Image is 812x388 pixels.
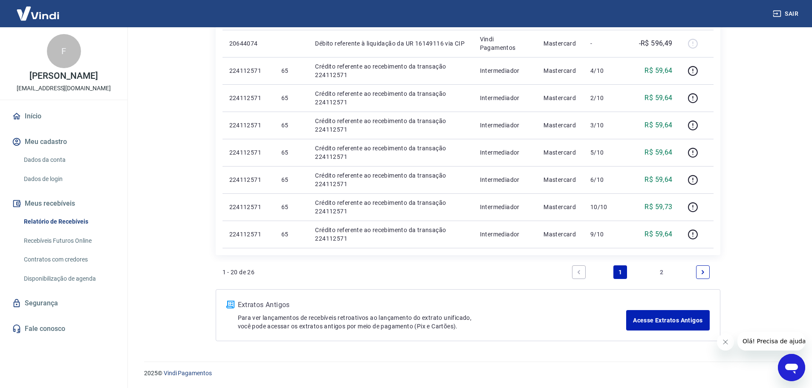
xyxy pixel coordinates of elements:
a: Acesse Extratos Antigos [626,310,709,331]
p: Intermediador [480,203,530,211]
button: Sair [771,6,802,22]
p: 224112571 [229,175,268,184]
iframe: Fechar mensagem [717,333,734,351]
p: [PERSON_NAME] [29,72,98,80]
p: 224112571 [229,203,268,211]
img: ícone [226,301,234,308]
p: Intermediador [480,175,530,184]
p: 224112571 [229,230,268,239]
a: Dados de login [20,170,117,188]
p: 4/10 [590,66,616,75]
p: Crédito referente ao recebimento da transação 224112571 [315,62,466,79]
p: Vindi Pagamentos [480,35,530,52]
p: 65 [281,230,301,239]
p: 6/10 [590,175,616,184]
p: Mastercard [543,94,577,102]
div: F [47,34,81,68]
p: 2/10 [590,94,616,102]
p: Mastercard [543,66,577,75]
p: 224112571 [229,94,268,102]
p: Crédito referente ao recebimento da transação 224112571 [315,171,466,188]
p: 1 - 20 de 26 [223,268,255,276]
p: Mastercard [543,175,577,184]
p: Mastercard [543,148,577,157]
a: Contratos com credores [20,251,117,268]
p: 10/10 [590,203,616,211]
p: [EMAIL_ADDRESS][DOMAIN_NAME] [17,84,111,93]
p: 20644074 [229,39,268,48]
p: 2025 © [144,369,792,378]
p: Intermediador [480,66,530,75]
span: Olá! Precisa de ajuda? [5,6,72,13]
iframe: Mensagem da empresa [737,332,805,351]
a: Relatório de Recebíveis [20,213,117,230]
p: - [590,39,616,48]
p: R$ 59,73 [644,202,672,212]
a: Page 1 is your current page [613,265,627,279]
a: Next page [696,265,710,279]
p: R$ 59,64 [644,147,672,158]
p: Mastercard [543,203,577,211]
button: Meu cadastro [10,132,117,151]
p: Crédito referente ao recebimento da transação 224112571 [315,89,466,106]
p: Crédito referente ao recebimento da transação 224112571 [315,117,466,134]
a: Fale conosco [10,319,117,338]
p: Mastercard [543,39,577,48]
iframe: Botão para abrir a janela de mensagens [778,354,805,381]
p: 65 [281,175,301,184]
a: Dados da conta [20,151,117,169]
p: Intermediador [480,121,530,129]
p: 224112571 [229,66,268,75]
p: R$ 59,64 [644,175,672,185]
p: 5/10 [590,148,616,157]
p: Intermediador [480,230,530,239]
ul: Pagination [569,262,714,282]
p: Mastercard [543,121,577,129]
p: 9/10 [590,230,616,239]
p: R$ 59,64 [644,93,672,103]
p: Intermediador [480,94,530,102]
p: 65 [281,94,301,102]
p: Débito referente à liquidação da UR 16149116 via CIP [315,39,466,48]
p: Para ver lançamentos de recebíveis retroativos ao lançamento do extrato unificado, você pode aces... [238,313,627,331]
p: Extratos Antigos [238,300,627,310]
button: Meus recebíveis [10,194,117,213]
a: Disponibilização de agenda [20,270,117,287]
p: Crédito referente ao recebimento da transação 224112571 [315,144,466,161]
p: 3/10 [590,121,616,129]
p: 65 [281,121,301,129]
a: Início [10,107,117,126]
a: Recebíveis Futuros Online [20,232,117,250]
img: Vindi [10,0,66,26]
p: Crédito referente ao recebimento da transação 224112571 [315,226,466,243]
p: 224112571 [229,121,268,129]
p: Crédito referente ao recebimento da transação 224112571 [315,198,466,216]
p: R$ 59,64 [644,66,672,76]
p: 224112571 [229,148,268,157]
p: 65 [281,148,301,157]
p: R$ 59,64 [644,229,672,239]
p: -R$ 596,49 [639,38,673,49]
p: 65 [281,203,301,211]
p: R$ 59,64 [644,120,672,130]
p: 65 [281,66,301,75]
a: Previous page [572,265,586,279]
a: Page 2 [655,265,668,279]
p: Intermediador [480,148,530,157]
a: Segurança [10,294,117,313]
a: Vindi Pagamentos [164,370,212,377]
p: Mastercard [543,230,577,239]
